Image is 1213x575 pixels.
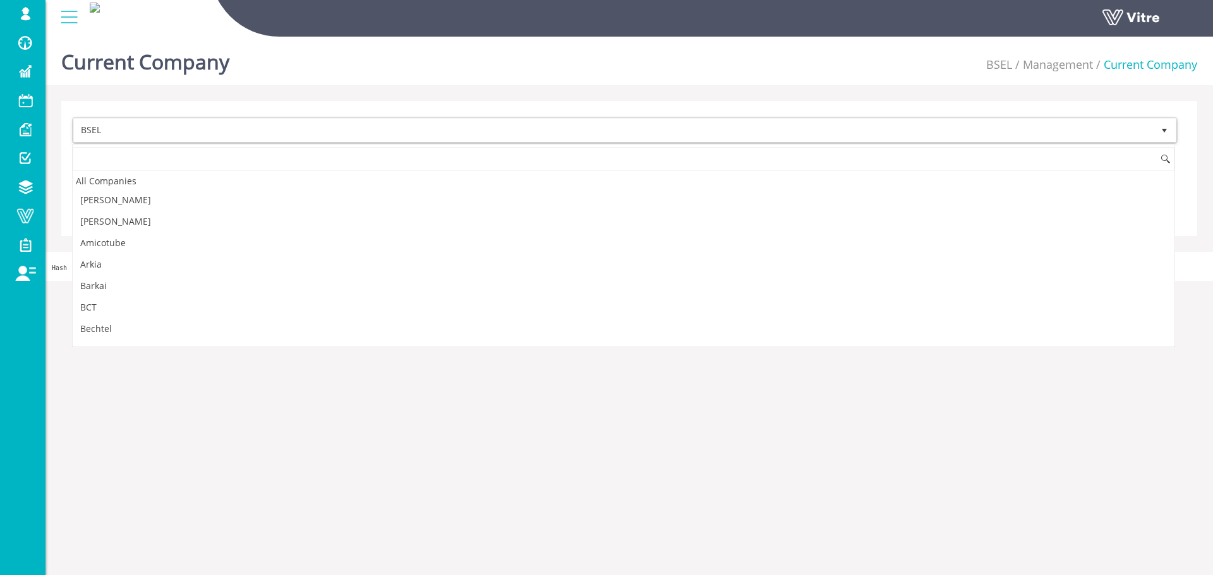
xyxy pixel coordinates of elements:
li: Bechtel [73,318,1174,340]
li: BCT [73,297,1174,318]
span: BSEL [74,119,1153,141]
li: BOI [73,340,1174,361]
img: 55efda6e-5db1-4d06-9567-88fa1479df0d.jpg [90,3,100,13]
li: Current Company [1093,57,1197,73]
li: [PERSON_NAME] [73,211,1174,232]
li: Barkai [73,275,1174,297]
h1: Current Company [61,32,229,85]
span: Hash '8ee0bbc' Date '[DATE] 21:59:35 +0000' Branch 'Production' [52,264,291,271]
li: [PERSON_NAME] [73,189,1174,211]
span: select [1153,119,1176,142]
li: Management [1012,57,1093,73]
li: Amicotube [73,232,1174,254]
a: BSEL [986,57,1012,72]
li: Arkia [73,254,1174,275]
div: All Companies [73,172,1174,189]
